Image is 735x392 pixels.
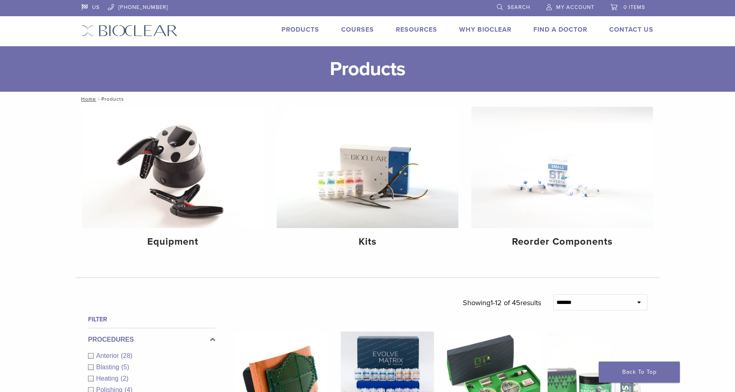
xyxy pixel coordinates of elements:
[277,107,458,228] img: Kits
[396,26,437,34] a: Resources
[556,4,594,11] span: My Account
[75,92,660,106] nav: Products
[478,235,647,249] h4: Reorder Components
[120,375,129,382] span: (2)
[599,362,680,383] a: Back To Top
[623,4,645,11] span: 0 items
[88,314,215,324] h4: Filter
[96,352,121,359] span: Anterior
[471,107,653,254] a: Reorder Components
[121,364,129,370] span: (5)
[121,352,132,359] span: (28)
[282,26,319,34] a: Products
[459,26,511,34] a: Why Bioclear
[277,107,458,254] a: Kits
[88,235,257,249] h4: Equipment
[490,298,520,307] span: 1-12 of 45
[507,4,530,11] span: Search
[533,26,587,34] a: Find A Doctor
[82,107,264,254] a: Equipment
[471,107,653,228] img: Reorder Components
[88,335,215,345] label: Procedures
[96,97,101,101] span: /
[609,26,653,34] a: Contact Us
[96,375,120,382] span: Heating
[79,96,96,102] a: Home
[82,107,264,228] img: Equipment
[283,235,452,249] h4: Kits
[82,25,178,37] img: Bioclear
[96,364,121,370] span: Blasting
[341,26,374,34] a: Courses
[463,294,541,311] p: Showing results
